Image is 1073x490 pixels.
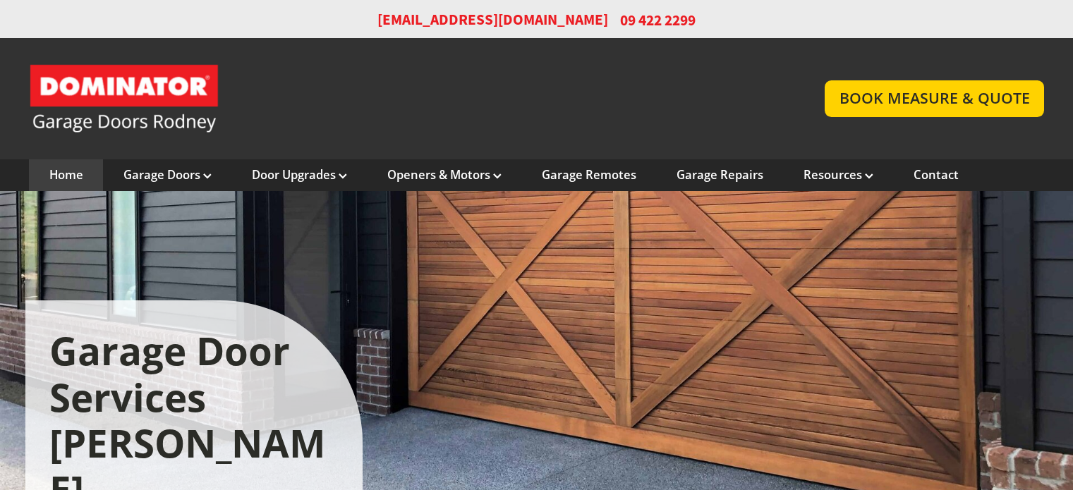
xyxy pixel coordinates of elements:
a: [EMAIL_ADDRESS][DOMAIN_NAME] [377,10,608,30]
a: Garage Remotes [542,167,636,183]
a: Home [49,167,83,183]
a: Garage Doors [123,167,212,183]
a: BOOK MEASURE & QUOTE [825,80,1044,116]
a: Contact [914,167,959,183]
span: 09 422 2299 [620,10,696,30]
a: Door Upgrades [252,167,347,183]
a: Garage Repairs [677,167,763,183]
a: Openers & Motors [387,167,502,183]
a: Resources [804,167,873,183]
